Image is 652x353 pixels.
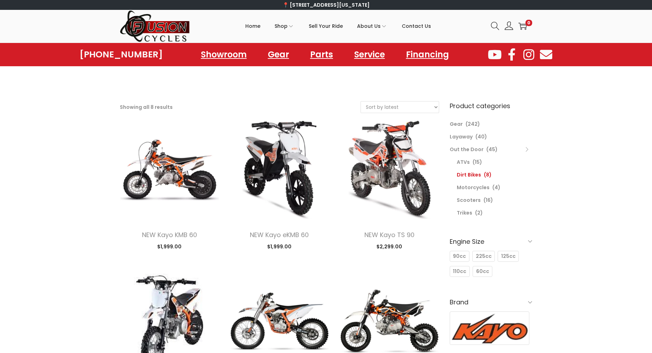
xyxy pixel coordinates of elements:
span: (15) [473,159,482,166]
h6: Engine Size [450,233,532,250]
span: Contact Us [402,17,431,35]
p: Showing all 8 results [120,102,173,112]
a: NEW Kayo KMB 60 [142,230,197,239]
a: NEW Kayo eKMB 60 [250,230,309,239]
a: ATVs [457,159,470,166]
a: Sell Your Ride [309,10,343,42]
span: Sell Your Ride [309,17,343,35]
span: 1,999.00 [267,243,291,250]
span: (40) [475,133,487,140]
span: $ [376,243,380,250]
span: 90cc [453,253,466,260]
a: 📍 [STREET_ADDRESS][US_STATE] [283,1,370,8]
span: (16) [484,197,493,204]
a: NEW Kayo TS 90 [364,230,414,239]
span: About Us [357,17,381,35]
a: 0 [518,22,527,30]
select: Shop order [361,101,439,113]
a: Contact Us [402,10,431,42]
a: Shop [275,10,295,42]
span: 1,999.00 [157,243,182,250]
span: 125cc [501,253,516,260]
img: Woostify retina logo [120,10,190,43]
a: Showroom [194,47,254,63]
a: Layaway [450,133,473,140]
span: 110cc [453,268,466,275]
span: (45) [486,146,498,153]
span: (4) [492,184,500,191]
span: 225cc [476,253,492,260]
a: Home [245,10,260,42]
a: Trikes [457,209,472,216]
a: Dirt Bikes [457,171,481,178]
a: Scooters [457,197,481,204]
span: $ [157,243,160,250]
span: Home [245,17,260,35]
a: Service [347,47,392,63]
a: Gear [450,120,463,128]
span: (2) [475,209,483,216]
a: About Us [357,10,388,42]
span: 60cc [476,268,489,275]
span: 2,299.00 [376,243,402,250]
span: (242) [466,120,480,128]
a: Financing [399,47,456,63]
h6: Brand [450,294,532,310]
nav: Primary navigation [190,10,486,42]
span: Shop [275,17,288,35]
span: $ [267,243,270,250]
a: Out the Door [450,146,484,153]
a: [PHONE_NUMBER] [80,50,163,60]
a: Motorcycles [457,184,490,191]
img: Kayo [450,312,529,344]
h6: Product categories [450,101,532,111]
a: Gear [261,47,296,63]
span: (8) [484,171,492,178]
a: Parts [303,47,340,63]
nav: Menu [194,47,456,63]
